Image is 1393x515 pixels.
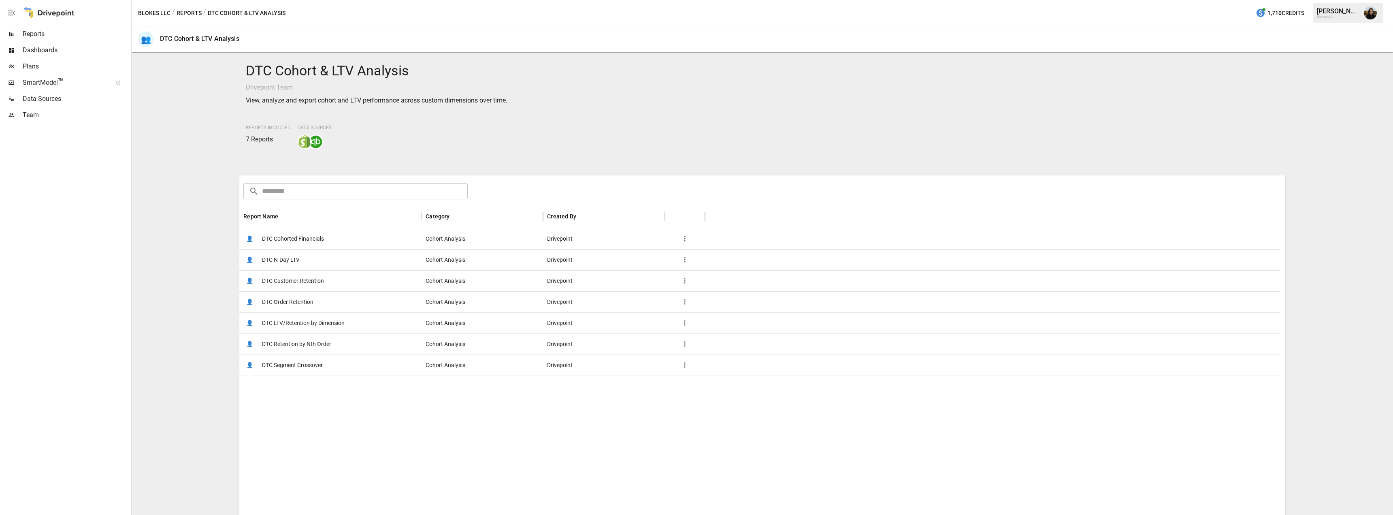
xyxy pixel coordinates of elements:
span: Plans [23,62,130,71]
p: Drivepoint Team [246,83,1279,92]
span: ™ [58,77,64,87]
button: Reports [177,8,202,18]
button: Sort [577,211,588,222]
img: quickbooks [309,135,322,148]
div: Created By [547,213,576,220]
span: 👤 [243,359,256,371]
span: DTC N-Day LTV [262,250,300,270]
span: Reports Included [246,125,291,130]
span: 👤 [243,275,256,287]
div: Blokes LLC [1317,15,1359,19]
span: Data Sources [23,94,130,104]
span: 👤 [243,254,256,266]
span: SmartModel [23,78,107,88]
span: Reports [23,29,130,39]
span: 👤 [243,233,256,245]
div: Cohort Analysis [422,249,543,270]
div: Cohort Analysis [422,333,543,355]
img: shopify [298,135,311,148]
div: Drivepoint [543,355,665,376]
div: Report Name [243,213,278,220]
button: Sort [451,211,462,222]
span: DTC Segment Crossover [262,355,323,376]
p: 7 Reports [246,135,291,144]
span: 👤 [243,338,256,350]
div: Cohort Analysis [422,291,543,312]
p: View, analyze and export cohort and LTV performance across custom dimensions over time. [246,96,1279,105]
button: 1,710Credits [1252,6,1308,21]
div: Drivepoint [543,291,665,312]
div: Cohort Analysis [422,312,543,333]
div: Category [426,213,449,220]
span: DTC Order Retention [262,292,313,312]
div: Cohort Analysis [422,228,543,249]
div: Drivepoint [543,228,665,249]
span: 1,710 Credits [1267,8,1304,18]
button: Sort [279,211,290,222]
span: DTC Cohorted Financials [262,229,324,249]
h4: DTC Cohort & LTV Analysis [246,62,1279,79]
button: Amy Thacker [1359,2,1382,24]
div: / [172,8,175,18]
span: DTC LTV/Retention by Dimension [262,313,345,333]
span: 👤 [243,317,256,329]
div: [PERSON_NAME] [1317,7,1359,15]
div: Drivepoint [543,249,665,270]
span: Dashboards [23,45,130,55]
div: Cohort Analysis [422,355,543,376]
div: Drivepoint [543,270,665,291]
div: Drivepoint [543,333,665,355]
span: 👤 [243,296,256,308]
div: Drivepoint [543,312,665,333]
span: DTC Retention by Nth Order [262,334,331,355]
span: DTC Customer Retention [262,271,324,291]
div: 👥 [138,32,153,47]
div: / [203,8,206,18]
span: Data Sources [297,125,332,130]
button: Blokes LLC [138,8,170,18]
img: Amy Thacker [1364,6,1377,19]
div: Cohort Analysis [422,270,543,291]
div: DTC Cohort & LTV Analysis [160,35,239,43]
span: Team [23,110,130,120]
